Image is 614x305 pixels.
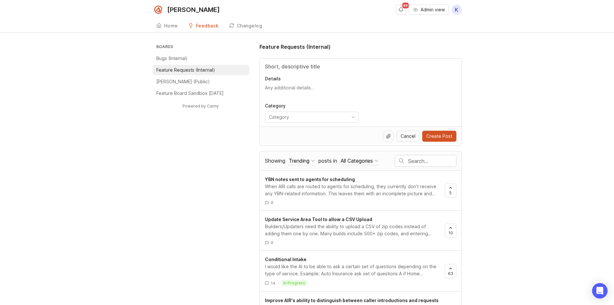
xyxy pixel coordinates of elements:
span: 14 [271,280,275,286]
span: 10 [448,230,453,236]
div: · [278,280,279,286]
a: Feedback [184,19,223,33]
button: Create Post [422,131,456,142]
button: 10 [445,224,456,238]
svg: toggle icon [348,115,358,120]
div: When AIR calls are routed to agents for scheduling, they currently don’t receive any YBN-related ... [265,183,440,197]
div: All Categories [341,157,373,164]
div: [PERSON_NAME] [167,6,220,13]
button: Notifications [396,5,406,15]
p: Bugs (Internal) [156,55,188,62]
span: 0 [271,200,273,205]
a: Feature Requests (Internal) [152,65,249,75]
span: 99 [402,3,409,8]
span: Admin view [421,6,445,13]
p: [PERSON_NAME] (Public) [156,78,210,85]
a: Conditional IntakeI would like the AI to be able to ask a certain set of questions depending on t... [265,256,445,286]
button: K [452,5,462,15]
button: Showing [288,157,316,165]
span: 63 [448,271,453,276]
a: YBN notes sent to agents for schedulingWhen AIR calls are routed to agents for scheduling, they c... [265,176,445,205]
span: Create Post [426,133,452,139]
a: Update Service Area Tool to allow a CSV UploadBuilders/Updaters need the ability to upload a CSV ... [265,216,445,245]
span: Update Service Area Tool to allow a CSV Upload [265,217,372,222]
div: Open Intercom Messenger [592,283,608,299]
div: I would like the AI to be able to ask a certain set of questions depending on the type of service... [265,263,440,277]
button: Cancel [396,131,420,142]
span: 0 [271,240,273,245]
input: Search… [408,158,456,165]
p: in progress [283,280,305,286]
p: Category [265,103,359,109]
div: toggle menu [265,112,359,123]
button: 5 [445,184,456,198]
div: Trending [289,157,309,164]
div: Feedback [196,24,219,28]
input: Category [269,114,347,121]
span: posts in [318,158,337,164]
span: Showing [265,158,285,164]
a: Changelog [225,19,266,33]
div: Builders/Updaters need the ability to upload a CSV of zip codes instead of adding them one by one... [265,223,440,237]
a: Feature Board Sandbox [DATE] [152,88,249,98]
textarea: Details [265,85,456,97]
h1: Feature Requests (Internal) [259,43,331,51]
span: YBN notes sent to agents for scheduling [265,177,355,182]
span: K [455,6,458,14]
input: Title [265,63,456,70]
div: Home [164,24,178,28]
img: Smith.ai logo [152,4,164,15]
p: Feature Requests (Internal) [156,67,215,73]
span: 5 [449,190,452,196]
p: Feature Board Sandbox [DATE] [156,90,224,97]
button: 63 [445,264,456,278]
a: [PERSON_NAME] (Public) [152,76,249,87]
span: Cancel [401,133,415,139]
a: Bugs (Internal) [152,53,249,64]
p: Details [265,76,456,82]
button: posts in [339,157,380,165]
button: Admin view [409,5,449,15]
h3: Boards [155,43,249,52]
a: Powered by Canny [181,102,220,110]
span: Conditional Intake [265,257,307,262]
div: Changelog [237,24,262,28]
a: Home [152,19,182,33]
